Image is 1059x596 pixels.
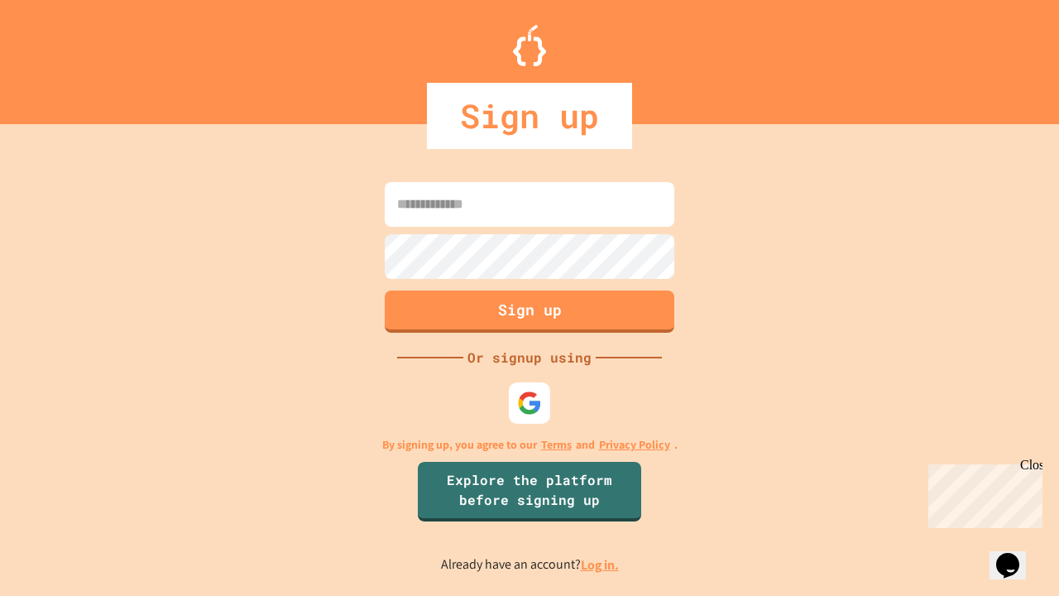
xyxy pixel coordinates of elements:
[513,25,546,66] img: Logo.svg
[541,436,572,454] a: Terms
[418,462,641,521] a: Explore the platform before signing up
[7,7,114,105] div: Chat with us now!Close
[427,83,632,149] div: Sign up
[990,530,1042,579] iframe: chat widget
[599,436,670,454] a: Privacy Policy
[581,556,619,574] a: Log in.
[517,391,542,416] img: google-icon.svg
[385,291,674,333] button: Sign up
[922,458,1042,528] iframe: chat widget
[441,555,619,575] p: Already have an account?
[382,436,678,454] p: By signing up, you agree to our and .
[463,348,596,368] div: Or signup using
